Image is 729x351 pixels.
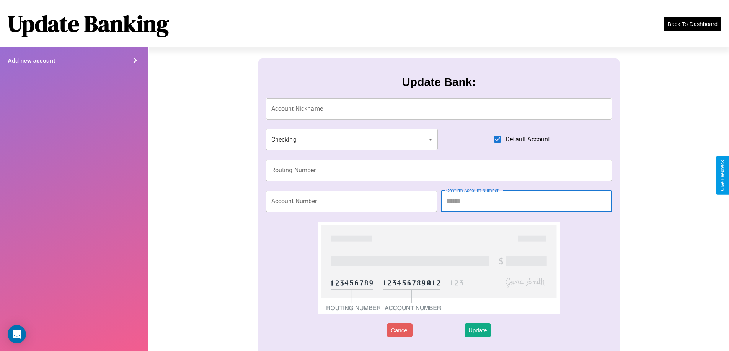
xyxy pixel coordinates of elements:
[8,325,26,343] div: Open Intercom Messenger
[8,57,55,64] h4: Add new account
[720,160,725,191] div: Give Feedback
[446,187,499,194] label: Confirm Account Number
[387,323,413,337] button: Cancel
[664,17,721,31] button: Back To Dashboard
[465,323,491,337] button: Update
[318,222,560,314] img: check
[266,129,438,150] div: Checking
[8,8,169,39] h1: Update Banking
[506,135,550,144] span: Default Account
[402,76,476,89] h3: Update Bank:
